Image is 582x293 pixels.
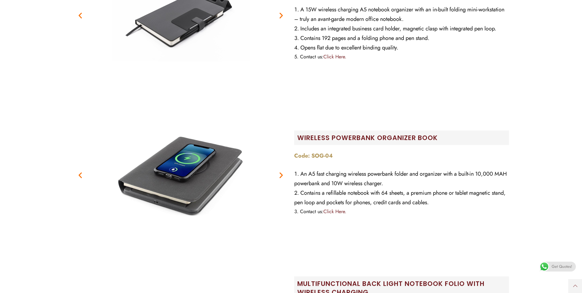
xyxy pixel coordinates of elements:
[294,207,509,216] li: Contact us:
[294,5,509,24] li: A 15W wireless charging A5 notebook organizer with an in-built folding mini-workstation – truly a...
[323,208,346,215] a: Click Here.
[323,53,346,60] a: Click Here.
[277,11,285,19] div: Next slide
[294,24,509,33] li: Includes an integrated business card holder, magnetic clasp with integrated pen loop.
[552,262,572,272] span: Get Quotes!
[294,188,509,207] li: Contains a refillable notebook with 64 sheets, a premium phone or tablet magnetic stand, pen loop...
[76,171,84,179] div: Previous slide
[76,11,84,19] div: Previous slide
[294,152,333,160] strong: Code: SOG-04
[294,53,509,61] li: Contact us:
[294,43,509,53] li: Opens flat due to excellent binding quality.
[277,171,285,179] div: Next slide
[104,98,257,252] img: SOG-04-smart-notebooks-coverage-2
[73,98,288,252] div: 1 / 4
[294,33,509,43] li: Contains 192 pages and a folding phone and pen stand.
[294,169,509,188] li: An A5 fast charging wireless powerbank folder and organizer with a built-in 10,000 MAH powerbank ...
[73,98,288,252] div: Image Carousel
[297,134,509,142] h2: WIRELESS POWERBANK ORGANIZER BOOK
